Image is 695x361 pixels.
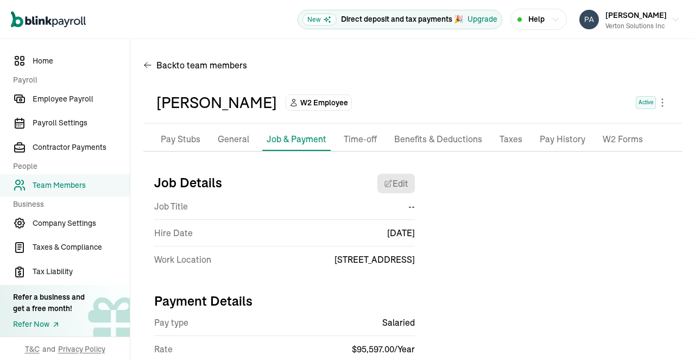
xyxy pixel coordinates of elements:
span: People [13,161,123,172]
div: Refer a business and get a free month! [13,292,85,314]
span: Back [156,59,247,72]
span: Rate [154,343,173,356]
p: Job & Payment [267,132,326,145]
p: W2 Forms [603,132,643,147]
div: Verton Solutions Inc [605,21,667,31]
span: T&C [25,344,40,354]
button: Upgrade [467,14,497,25]
span: Hire Date [154,226,193,239]
span: Home [33,55,130,67]
h3: Payment Details [154,292,415,309]
span: -- [408,200,415,213]
span: Team Members [33,180,130,191]
span: Work Location [154,253,211,266]
p: Direct deposit and tax payments 🎉 [341,14,463,25]
span: Help [528,14,545,25]
span: Salaried [382,316,415,329]
p: Pay History [540,132,585,147]
button: Help [510,9,567,30]
a: Refer Now [13,319,85,330]
span: Privacy Policy [58,344,105,354]
span: Pay type [154,316,188,329]
iframe: Chat Widget [641,309,695,361]
span: [DATE] [387,226,415,239]
span: $ 95,597.00 / Year [352,344,415,354]
div: [PERSON_NAME] [156,91,277,114]
span: Taxes & Compliance [33,242,130,253]
span: Business [13,199,123,210]
nav: Global [11,4,86,35]
button: Edit [377,174,415,193]
p: Benefits & Deductions [394,132,482,147]
span: Employee Payroll [33,93,130,105]
span: Company Settings [33,218,130,229]
span: Tax Liability [33,266,130,277]
p: Pay Stubs [161,132,200,147]
span: New [302,14,337,26]
button: Backto team members [143,52,247,78]
span: Active [636,96,656,109]
p: Taxes [500,132,522,147]
span: to team members [176,59,247,72]
button: [PERSON_NAME]Verton Solutions Inc [575,6,684,33]
span: Payroll [13,74,123,86]
p: General [218,132,249,147]
p: Time-off [344,132,377,147]
span: W2 Employee [300,97,348,108]
span: [STREET_ADDRESS] [334,253,415,266]
span: Contractor Payments [33,142,130,153]
span: Payroll Settings [33,117,130,129]
h3: Job Details [154,174,222,193]
span: Job Title [154,200,188,213]
span: [PERSON_NAME] [605,10,667,20]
